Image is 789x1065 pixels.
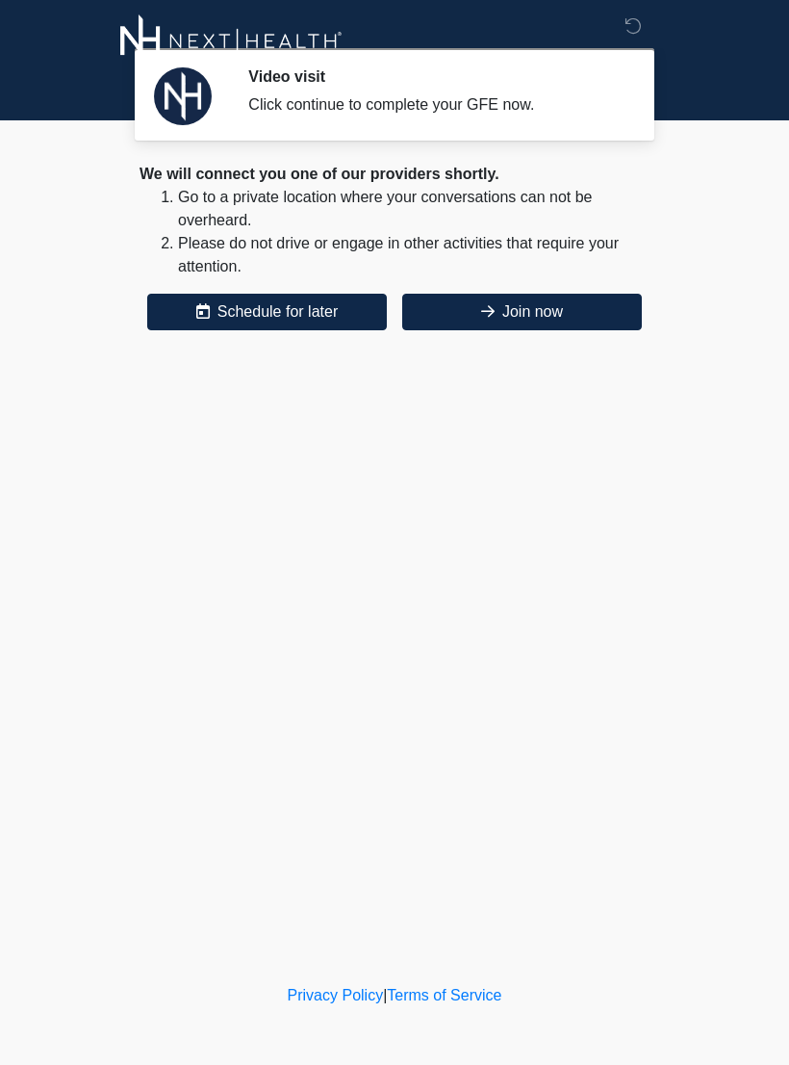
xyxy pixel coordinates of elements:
div: Click continue to complete your GFE now. [248,93,621,117]
li: Go to a private location where your conversations can not be overheard. [178,186,649,232]
a: | [383,987,387,1003]
img: Next-Health Logo [120,14,343,67]
button: Schedule for later [147,294,387,330]
img: Agent Avatar [154,67,212,125]
a: Privacy Policy [288,987,384,1003]
div: We will connect you one of our providers shortly. [140,163,649,186]
li: Please do not drive or engage in other activities that require your attention. [178,232,649,278]
a: Terms of Service [387,987,501,1003]
button: Join now [402,294,642,330]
